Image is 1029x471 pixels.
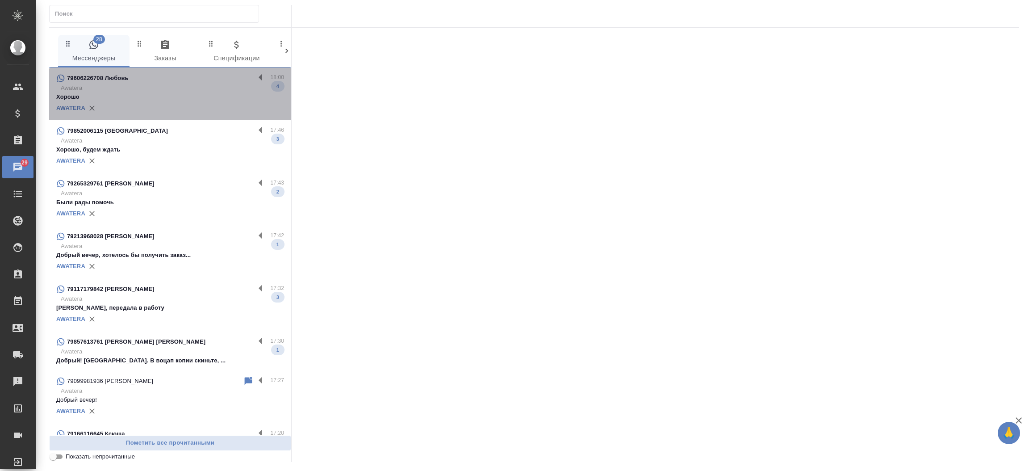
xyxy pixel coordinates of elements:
button: Удалить привязку [85,404,99,418]
button: Пометить все прочитанными [49,435,291,451]
a: AWATERA [56,263,85,269]
span: 1 [271,240,284,249]
p: 79606226708 Любовь [67,74,129,83]
span: Пометить все прочитанными [54,438,286,448]
p: 17:20 [270,429,284,437]
a: AWATERA [56,210,85,217]
p: [PERSON_NAME], передала в работу [56,303,284,312]
p: 79857613761 [PERSON_NAME] [PERSON_NAME] [67,337,205,346]
span: Спецификации [206,39,267,64]
p: Awatera [61,347,284,356]
p: Хорошо [56,93,284,101]
div: 79117179842 [PERSON_NAME]17:32Awatera[PERSON_NAME], передала в работу3AWATERA [49,278,291,331]
p: 17:30 [270,336,284,345]
span: 29 [16,158,33,167]
button: Удалить привязку [85,312,99,326]
p: Awatera [61,387,284,395]
span: Мессенджеры [63,39,124,64]
span: 3 [271,135,284,143]
p: Добрый! [GEOGRAPHIC_DATA]. В воцап копии скиньте, ... [56,356,284,365]
p: 79117179842 [PERSON_NAME] [67,285,155,294]
span: 1 [271,345,284,354]
button: Удалить привязку [85,260,99,273]
span: Клиенты [278,39,339,64]
button: Удалить привязку [85,154,99,168]
p: 79099981936 [PERSON_NAME] [67,377,153,386]
div: 79606226708 Любовь18:00AwateraХорошо4AWATERA [49,67,291,120]
p: 18:00 [270,73,284,82]
div: 79213968028 [PERSON_NAME]17:42AwateraДобрый вечер, хотелось бы получить заказ...1AWATERA [49,226,291,278]
span: 4 [271,82,284,91]
p: 79265329761 [PERSON_NAME] [67,179,155,188]
span: 🙏 [1001,424,1016,442]
button: Удалить привязку [85,101,99,115]
p: 79213968028 [PERSON_NAME] [67,232,155,241]
p: Awatera [61,84,284,93]
span: 2 [271,187,284,196]
p: 17:46 [270,126,284,135]
button: 🙏 [998,422,1020,444]
p: 17:42 [270,231,284,240]
a: AWATERA [56,315,85,322]
input: Поиск [55,8,259,20]
p: Awatera [61,189,284,198]
p: 17:32 [270,284,284,293]
div: Пометить непрочитанным [243,376,254,387]
div: 79857613761 [PERSON_NAME] [PERSON_NAME]17:30AwateraДобрый! [GEOGRAPHIC_DATA]. В воцап копии скинь... [49,331,291,370]
p: Awatera [61,242,284,251]
p: Были рады помочь [56,198,284,207]
span: Показать непрочитанные [66,452,135,461]
p: Хорошо, будем ждать [56,145,284,154]
div: 79099981936 [PERSON_NAME]17:27AwateraДобрый вечер!AWATERA [49,370,291,423]
button: Удалить привязку [85,207,99,220]
a: AWATERA [56,105,85,111]
p: Awatera [61,136,284,145]
span: 28 [93,35,105,44]
p: Добрый вечер, хотелось бы получить заказ... [56,251,284,260]
span: 3 [271,293,284,302]
p: 17:27 [270,376,284,385]
p: 79166116645 Ксюша [67,429,125,438]
svg: Зажми и перетащи, чтобы поменять порядок вкладок [207,39,215,48]
a: AWATERA [56,408,85,414]
p: Awatera [61,294,284,303]
svg: Зажми и перетащи, чтобы поменять порядок вкладок [64,39,72,48]
p: 79852006115 [GEOGRAPHIC_DATA] [67,126,168,135]
div: 79852006115 [GEOGRAPHIC_DATA]17:46AwateraХорошо, будем ждать3AWATERA [49,120,291,173]
span: Заказы [135,39,196,64]
div: 79265329761 [PERSON_NAME]17:43AwateraБыли рады помочь2AWATERA [49,173,291,226]
p: Добрый вечер! [56,395,284,404]
a: AWATERA [56,157,85,164]
p: 17:43 [270,178,284,187]
a: 29 [2,156,33,178]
